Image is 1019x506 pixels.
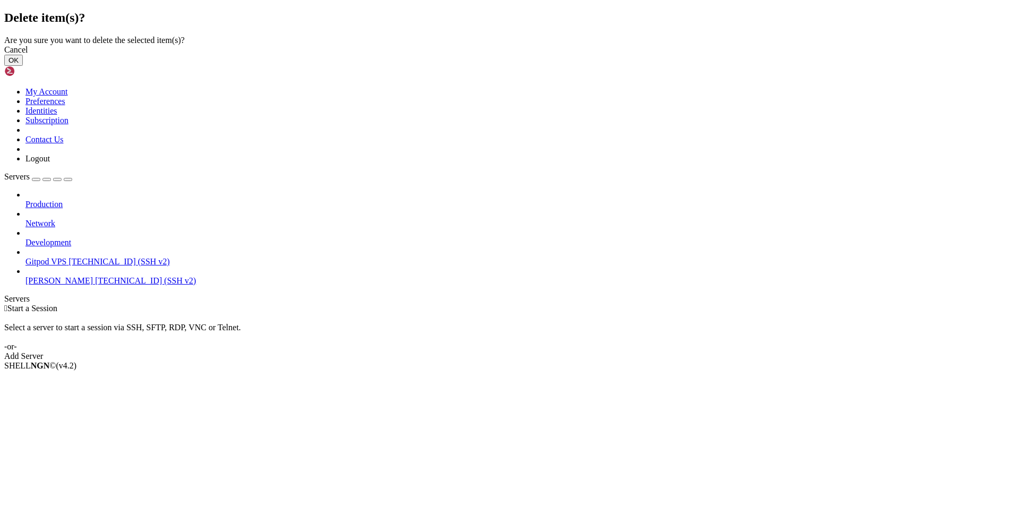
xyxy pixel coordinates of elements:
[25,257,67,266] span: Gitpod VPS
[4,313,1015,351] div: Select a server to start a session via SSH, SFTP, RDP, VNC or Telnet. -or-
[25,209,1015,228] li: Network
[25,219,55,228] span: Network
[4,172,30,181] span: Servers
[4,351,1015,361] div: Add Server
[69,257,170,266] span: [TECHNICAL_ID] (SSH v2)
[4,55,23,66] button: OK
[25,276,93,285] span: [PERSON_NAME]
[25,257,1015,267] a: Gitpod VPS [TECHNICAL_ID] (SSH v2)
[4,36,1015,45] div: Are you sure you want to delete the selected item(s)?
[4,294,1015,304] div: Servers
[7,304,57,313] span: Start a Session
[25,106,57,115] a: Identities
[4,66,65,76] img: Shellngn
[25,190,1015,209] li: Production
[4,361,76,370] span: SHELL ©
[25,200,63,209] span: Production
[25,228,1015,247] li: Development
[25,276,1015,286] a: [PERSON_NAME] [TECHNICAL_ID] (SSH v2)
[25,116,68,125] a: Subscription
[25,97,65,106] a: Preferences
[25,200,1015,209] a: Production
[31,361,50,370] b: NGN
[25,267,1015,286] li: [PERSON_NAME] [TECHNICAL_ID] (SSH v2)
[56,361,77,370] span: 4.2.0
[4,11,1015,25] h2: Delete item(s)?
[25,135,64,144] a: Contact Us
[25,238,1015,247] a: Development
[4,304,7,313] span: 
[25,238,71,247] span: Development
[4,172,72,181] a: Servers
[95,276,196,285] span: [TECHNICAL_ID] (SSH v2)
[25,247,1015,267] li: Gitpod VPS [TECHNICAL_ID] (SSH v2)
[25,154,50,163] a: Logout
[4,45,1015,55] div: Cancel
[25,87,68,96] a: My Account
[25,219,1015,228] a: Network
